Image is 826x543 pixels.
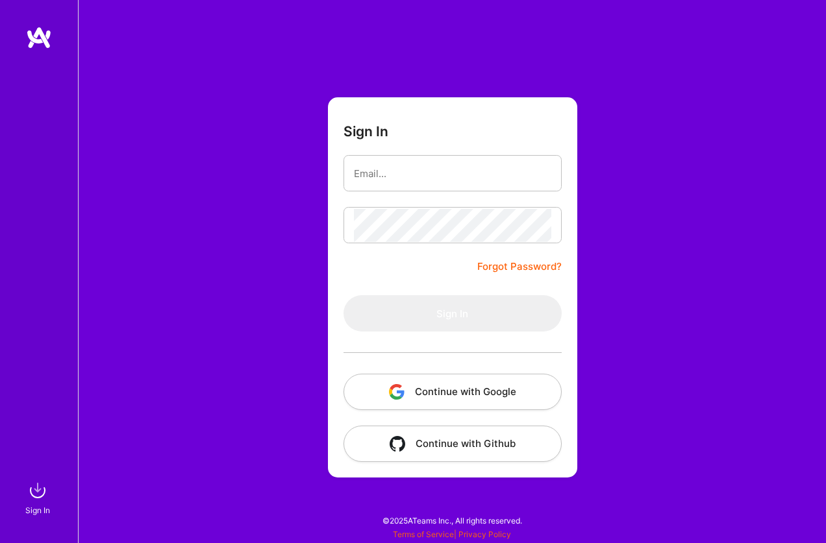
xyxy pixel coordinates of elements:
span: | [393,529,511,539]
img: sign in [25,477,51,503]
img: logo [26,26,52,49]
img: icon [389,384,405,400]
div: © 2025 ATeams Inc., All rights reserved. [78,504,826,537]
img: icon [390,436,405,452]
a: Terms of Service [393,529,454,539]
button: Continue with Google [344,374,562,410]
button: Sign In [344,295,562,332]
h3: Sign In [344,123,388,139]
a: sign inSign In [27,477,51,517]
button: Continue with Github [344,426,562,462]
a: Privacy Policy [458,529,511,539]
div: Sign In [25,503,50,517]
a: Forgot Password? [477,259,562,274]
input: Email... [354,157,551,190]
